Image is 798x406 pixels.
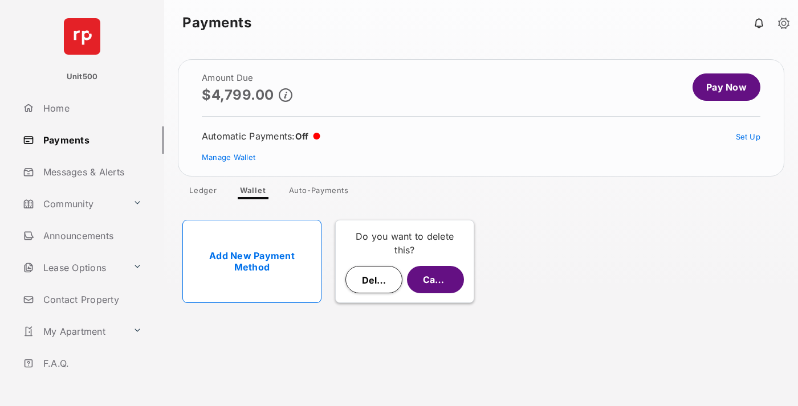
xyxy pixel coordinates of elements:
[18,95,164,122] a: Home
[18,222,164,249] a: Announcements
[18,254,128,281] a: Lease Options
[182,16,251,30] strong: Payments
[180,186,226,199] a: Ledger
[280,186,358,199] a: Auto-Payments
[345,266,402,293] button: Delete
[182,220,321,303] a: Add New Payment Method
[18,126,164,154] a: Payments
[202,73,292,83] h2: Amount Due
[18,190,128,218] a: Community
[423,274,454,285] span: Cancel
[202,87,274,102] p: $4,799.00
[295,131,309,142] span: Off
[202,130,320,142] div: Automatic Payments :
[407,266,464,293] button: Cancel
[736,132,761,141] a: Set Up
[67,71,98,83] p: Unit500
[18,318,128,345] a: My Apartment
[64,18,100,55] img: svg+xml;base64,PHN2ZyB4bWxucz0iaHR0cDovL3d3dy53My5vcmcvMjAwMC9zdmciIHdpZHRoPSI2NCIgaGVpZ2h0PSI2NC...
[231,186,275,199] a: Wallet
[202,153,255,162] a: Manage Wallet
[362,274,392,286] span: Delete
[345,229,465,257] p: Do you want to delete this?
[18,350,164,377] a: F.A.Q.
[18,286,164,313] a: Contact Property
[18,158,164,186] a: Messages & Alerts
